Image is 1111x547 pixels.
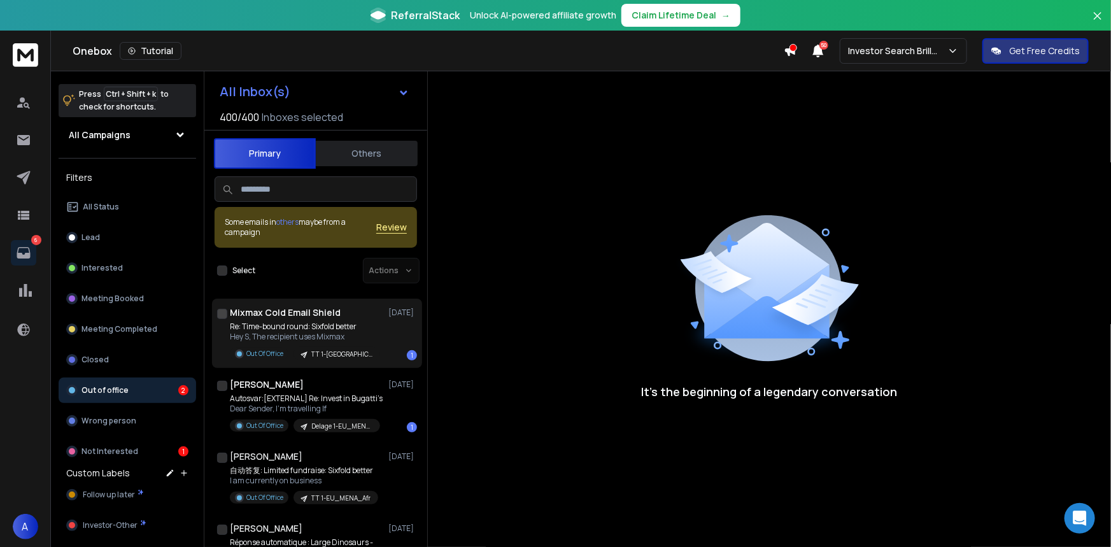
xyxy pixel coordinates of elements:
[1009,45,1080,57] p: Get Free Credits
[230,332,380,342] p: Hey S, The recipient uses Mixmax
[246,349,283,359] p: Out Of Office
[230,394,383,404] p: Autosvar:[EXTERNAL] Re: Invest in Bugatti’s
[81,416,136,426] p: Wrong person
[79,88,169,113] p: Press to check for shortcuts.
[230,450,302,463] h1: [PERSON_NAME]
[209,79,420,104] button: All Inbox(s)
[59,194,196,220] button: All Status
[178,385,188,395] div: 2
[81,232,100,243] p: Lead
[316,139,418,167] button: Others
[59,225,196,250] button: Lead
[982,38,1089,64] button: Get Free Credits
[642,383,898,401] p: It’s the beginning of a legendary conversation
[13,514,38,539] button: A
[81,385,129,395] p: Out of office
[59,513,196,538] button: Investor-Other
[220,110,259,125] span: 400 / 400
[230,322,380,332] p: Re: Time-bound round: Sixfold better
[81,263,123,273] p: Interested
[388,380,417,390] p: [DATE]
[1089,8,1106,38] button: Close banner
[81,324,157,334] p: Meeting Completed
[232,266,255,276] label: Select
[59,347,196,373] button: Closed
[230,465,378,476] p: 自动答复: Limited fundraise: Sixfold better
[311,422,372,431] p: Delage 1-EU_MENA_Afr
[59,169,196,187] h3: Filters
[388,523,417,534] p: [DATE]
[214,138,316,169] button: Primary
[1065,503,1095,534] div: Open Intercom Messenger
[104,87,158,101] span: Ctrl + Shift + k
[220,85,290,98] h1: All Inbox(s)
[81,446,138,457] p: Not Interested
[246,493,283,502] p: Out Of Office
[388,308,417,318] p: [DATE]
[848,45,947,57] p: Investor Search Brillwood
[73,42,784,60] div: Onebox
[230,522,302,535] h1: [PERSON_NAME]
[230,306,341,319] h1: Mixmax Cold Email Shield
[407,350,417,360] div: 1
[621,4,740,27] button: Claim Lifetime Deal→
[276,217,299,227] span: others
[59,316,196,342] button: Meeting Completed
[178,446,188,457] div: 1
[59,482,196,508] button: Follow up later
[83,490,135,500] span: Follow up later
[376,221,407,234] button: Review
[230,378,304,391] h1: [PERSON_NAME]
[81,294,144,304] p: Meeting Booked
[230,476,378,486] p: I am currently on business
[11,240,36,266] a: 6
[59,255,196,281] button: Interested
[69,129,131,141] h1: All Campaigns
[311,494,371,503] p: TT 1-EU_MENA_Afr
[819,41,828,50] span: 50
[470,9,616,22] p: Unlock AI-powered affiliate growth
[83,202,119,212] p: All Status
[388,451,417,462] p: [DATE]
[83,520,138,530] span: Investor-Other
[225,217,376,238] div: Some emails in maybe from a campaign
[721,9,730,22] span: →
[230,404,383,414] p: Dear Sender, I’m travelling If
[311,350,372,359] p: TT 1-[GEOGRAPHIC_DATA]
[66,467,130,480] h3: Custom Labels
[391,8,460,23] span: ReferralStack
[81,355,109,365] p: Closed
[407,422,417,432] div: 1
[31,235,41,245] p: 6
[262,110,343,125] h3: Inboxes selected
[120,42,181,60] button: Tutorial
[59,408,196,434] button: Wrong person
[59,439,196,464] button: Not Interested1
[246,421,283,430] p: Out Of Office
[59,378,196,403] button: Out of office2
[59,286,196,311] button: Meeting Booked
[59,122,196,148] button: All Campaigns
